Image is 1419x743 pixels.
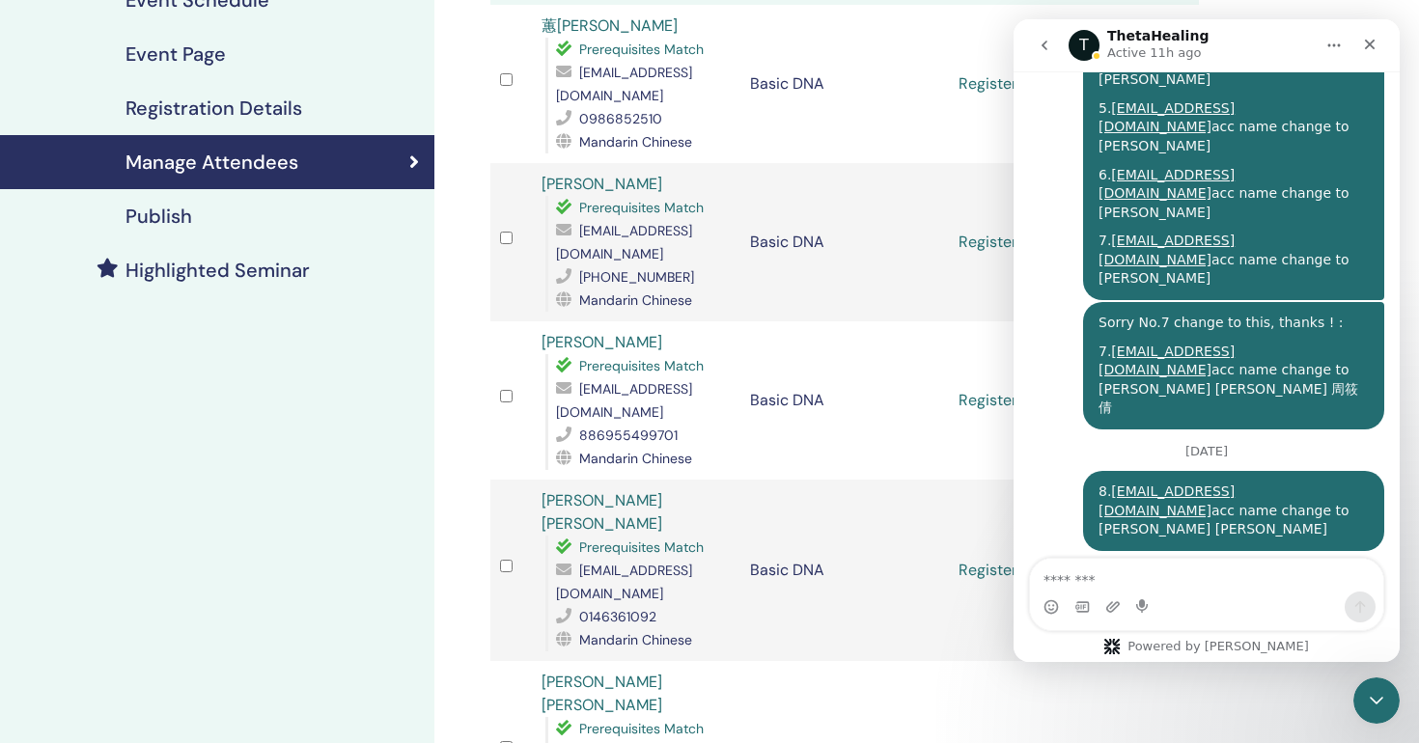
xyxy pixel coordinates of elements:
[542,672,662,715] a: [PERSON_NAME] [PERSON_NAME]
[542,490,662,534] a: [PERSON_NAME] [PERSON_NAME]
[125,259,310,282] h4: Highlighted Seminar
[542,15,678,36] a: 蕙[PERSON_NAME]
[579,427,678,444] span: 886955499701
[579,357,704,374] span: Prerequisites Match
[579,291,692,309] span: Mandarin Chinese
[1014,19,1400,662] iframe: Intercom live chat
[125,42,226,66] h4: Event Page
[579,631,692,648] span: Mandarin Chinese
[1353,677,1400,724] iframe: Intercom live chat
[579,110,662,127] span: 0986852510
[579,199,704,216] span: Prerequisites Match
[579,133,692,151] span: Mandarin Chinese
[556,222,692,262] span: [EMAIL_ADDRESS][DOMAIN_NAME]
[579,720,704,737] span: Prerequisites Match
[125,205,192,228] h4: Publish
[542,332,662,352] a: [PERSON_NAME]
[579,450,692,467] span: Mandarin Chinese
[740,163,949,321] td: Basic DNA
[740,321,949,480] td: Basic DNA
[579,268,694,286] span: [PHONE_NUMBER]
[542,174,662,194] a: [PERSON_NAME]
[579,538,704,556] span: Prerequisites Match
[740,5,949,163] td: Basic DNA
[556,562,692,602] span: [EMAIL_ADDRESS][DOMAIN_NAME]
[579,41,704,58] span: Prerequisites Match
[125,96,302,120] h4: Registration Details
[579,608,656,625] span: 0146361092
[556,380,692,421] span: [EMAIL_ADDRESS][DOMAIN_NAME]
[740,480,949,661] td: Basic DNA
[125,151,298,174] h4: Manage Attendees
[556,64,692,104] span: [EMAIL_ADDRESS][DOMAIN_NAME]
